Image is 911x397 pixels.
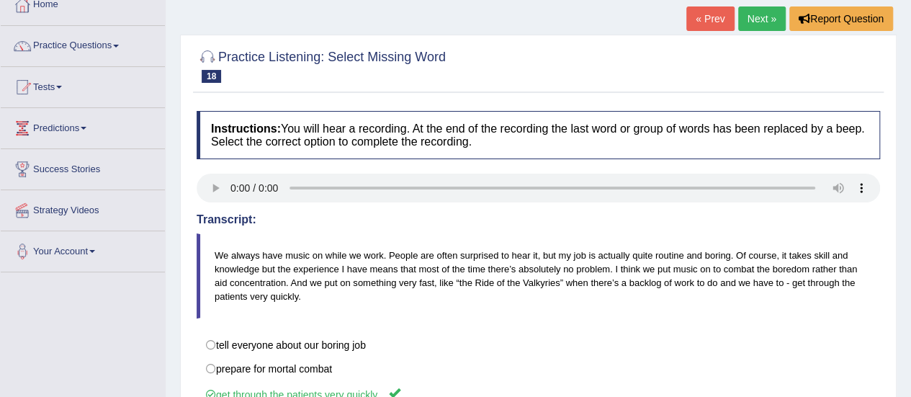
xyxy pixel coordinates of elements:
[789,6,893,31] button: Report Question
[197,111,880,159] h4: You will hear a recording. At the end of the recording the last word or group of words has been r...
[197,213,880,226] h4: Transcript:
[686,6,734,31] a: « Prev
[197,357,880,381] label: prepare for mortal combat
[1,231,165,267] a: Your Account
[1,190,165,226] a: Strategy Videos
[211,122,281,135] b: Instructions:
[202,70,221,83] span: 18
[1,26,165,62] a: Practice Questions
[197,233,880,318] blockquote: We always have music on while we work. People are often surprised to hear it, but my job is actua...
[738,6,786,31] a: Next »
[197,333,880,357] label: tell everyone about our boring job
[1,67,165,103] a: Tests
[1,108,165,144] a: Predictions
[1,149,165,185] a: Success Stories
[197,47,446,83] h2: Practice Listening: Select Missing Word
